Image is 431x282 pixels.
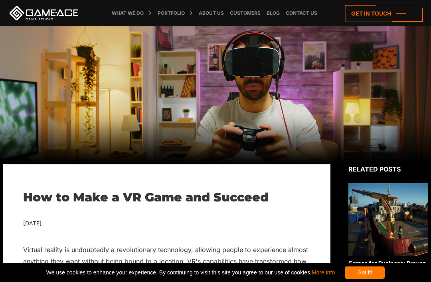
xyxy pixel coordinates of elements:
img: Related [348,183,428,256]
div: Related posts [348,164,428,174]
span: We use cookies to enhance your experience. By continuing to visit this site you agree to our use ... [46,266,335,279]
a: Get in touch [345,5,423,22]
h1: How to Make a VR Game and Succeed [23,190,310,205]
a: More info [312,269,335,276]
div: Got it! [345,266,385,279]
div: [DATE] [23,219,310,229]
a: Games for Business: Proven Strategies for Engagement and Growth [348,183,428,280]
